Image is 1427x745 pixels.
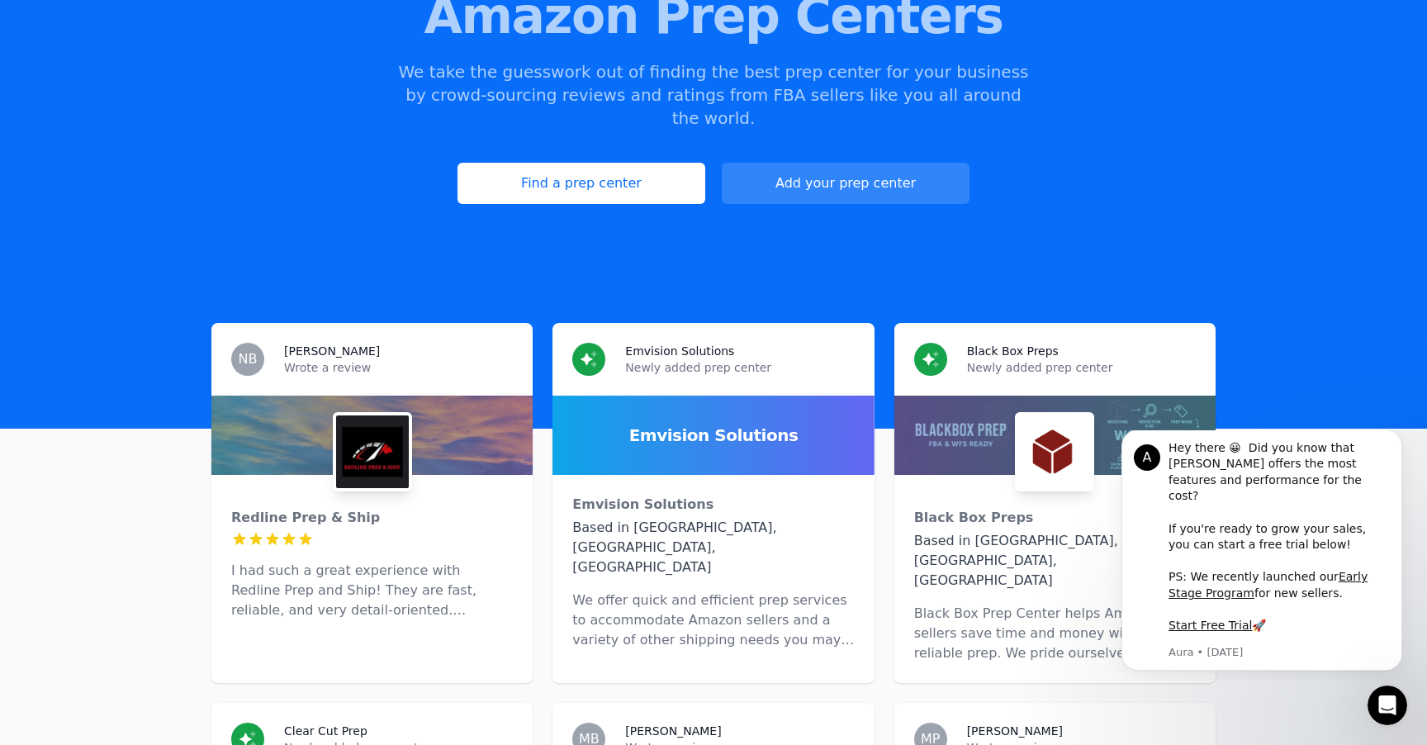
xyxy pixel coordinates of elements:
[239,353,258,366] span: NB
[967,359,1196,376] p: Newly added prep center
[336,415,409,488] img: Redline Prep & Ship
[72,10,293,204] div: Hey there 😀 Did you know that [PERSON_NAME] offers the most features and performance for the cost...
[457,163,705,204] a: Find a prep center
[894,323,1216,683] a: Black Box PrepsNewly added prep centerBlack Box PrepsBlack Box PrepsBased in [GEOGRAPHIC_DATA], [...
[967,723,1063,739] h3: [PERSON_NAME]
[625,723,721,739] h3: [PERSON_NAME]
[155,188,169,202] b: 🚀
[914,531,1196,591] div: Based in [GEOGRAPHIC_DATA], [GEOGRAPHIC_DATA], [GEOGRAPHIC_DATA]
[552,323,874,683] a: Emvision SolutionsNewly added prep centerEmvision SolutionsEmvision SolutionsBased in [GEOGRAPHIC...
[572,591,854,650] p: We offer quick and efficient prep services to accommodate Amazon sellers and a variety of other s...
[231,561,513,620] p: I had such a great experience with Redline Prep and Ship! They are fast, reliable, and very detai...
[572,495,854,515] div: Emvision Solutions
[625,343,734,359] h3: Emvision Solutions
[284,343,380,359] h3: [PERSON_NAME]
[629,424,799,447] span: Emvision Solutions
[396,60,1031,130] p: We take the guesswork out of finding the best prep center for your business by crowd-sourcing rev...
[1368,686,1407,725] iframe: Intercom live chat
[231,508,513,528] div: Redline Prep & Ship
[72,215,293,230] p: Message from Aura, sent 2w ago
[72,10,293,212] div: Message content
[572,518,854,577] div: Based in [GEOGRAPHIC_DATA], [GEOGRAPHIC_DATA], [GEOGRAPHIC_DATA]
[37,14,64,40] div: Profile image for Aura
[914,508,1196,528] div: Black Box Preps
[1097,430,1427,681] iframe: Intercom notifications message
[72,188,155,202] a: Start Free Trial
[284,723,367,739] h3: Clear Cut Prep
[1018,415,1091,488] img: Black Box Preps
[284,359,513,376] p: Wrote a review
[967,343,1059,359] h3: Black Box Preps
[625,359,854,376] p: Newly added prep center
[722,163,970,204] a: Add your prep center
[211,323,533,683] a: NB[PERSON_NAME]Wrote a reviewRedline Prep & Ship Redline Prep & ShipI had such a great experience...
[914,604,1196,663] p: Black Box Prep Center helps Amazon sellers save time and money with fast, reliable prep. We pride...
